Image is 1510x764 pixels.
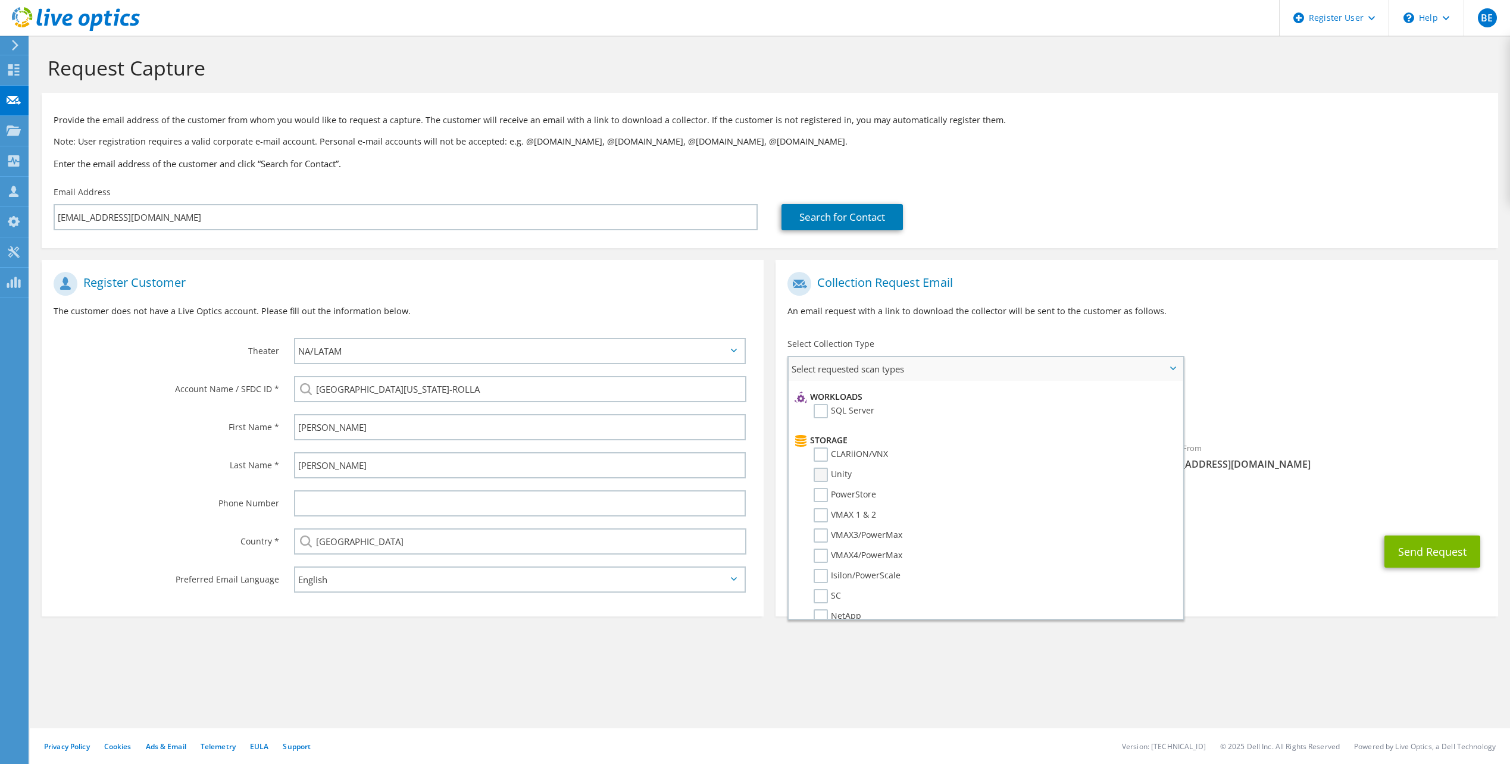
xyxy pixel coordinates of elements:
li: Workloads [792,390,1176,404]
label: Unity [814,468,852,482]
label: PowerStore [814,488,876,502]
label: Theater [54,338,279,357]
label: Email Address [54,186,111,198]
label: VMAX3/PowerMax [814,528,902,543]
label: Phone Number [54,490,279,509]
p: An email request with a link to download the collector will be sent to the customer as follows. [787,305,1486,318]
h1: Register Customer [54,272,746,296]
span: BE [1478,8,1497,27]
li: Version: [TECHNICAL_ID] [1122,741,1206,752]
label: First Name * [54,414,279,433]
p: The customer does not have a Live Optics account. Please fill out the information below. [54,305,752,318]
h3: Enter the email address of the customer and click “Search for Contact”. [54,157,1486,170]
div: To [776,436,1137,477]
label: NetApp [814,609,861,624]
a: Support [283,741,311,752]
a: Ads & Email [146,741,186,752]
label: Preferred Email Language [54,566,279,585]
span: [EMAIL_ADDRESS][DOMAIN_NAME] [1149,458,1486,471]
p: Provide the email address of the customer from whom you would like to request a capture. The cust... [54,114,1486,127]
li: Storage [792,433,1176,447]
a: EULA [250,741,268,752]
label: Account Name / SFDC ID * [54,376,279,395]
label: SQL Server [814,404,874,418]
a: Telemetry [201,741,236,752]
svg: \n [1403,12,1414,23]
h1: Request Capture [48,55,1486,80]
button: Send Request [1384,536,1480,568]
a: Cookies [104,741,132,752]
a: Privacy Policy [44,741,90,752]
li: © 2025 Dell Inc. All Rights Reserved [1220,741,1340,752]
label: Isilon/PowerScale [814,569,901,583]
label: Country * [54,528,279,547]
label: CLARiiON/VNX [814,447,888,462]
li: Powered by Live Optics, a Dell Technology [1354,741,1496,752]
label: VMAX4/PowerMax [814,549,902,563]
label: SC [814,589,841,603]
label: Last Name * [54,452,279,471]
h1: Collection Request Email [787,272,1480,296]
a: Search for Contact [781,204,903,230]
div: Requested Collections [776,386,1498,430]
label: Select Collection Type [787,338,874,350]
div: CC & Reply To [776,483,1498,524]
span: Select requested scan types [789,357,1182,381]
p: Note: User registration requires a valid corporate e-mail account. Personal e-mail accounts will ... [54,135,1486,148]
label: VMAX 1 & 2 [814,508,876,522]
div: Sender & From [1137,436,1498,477]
